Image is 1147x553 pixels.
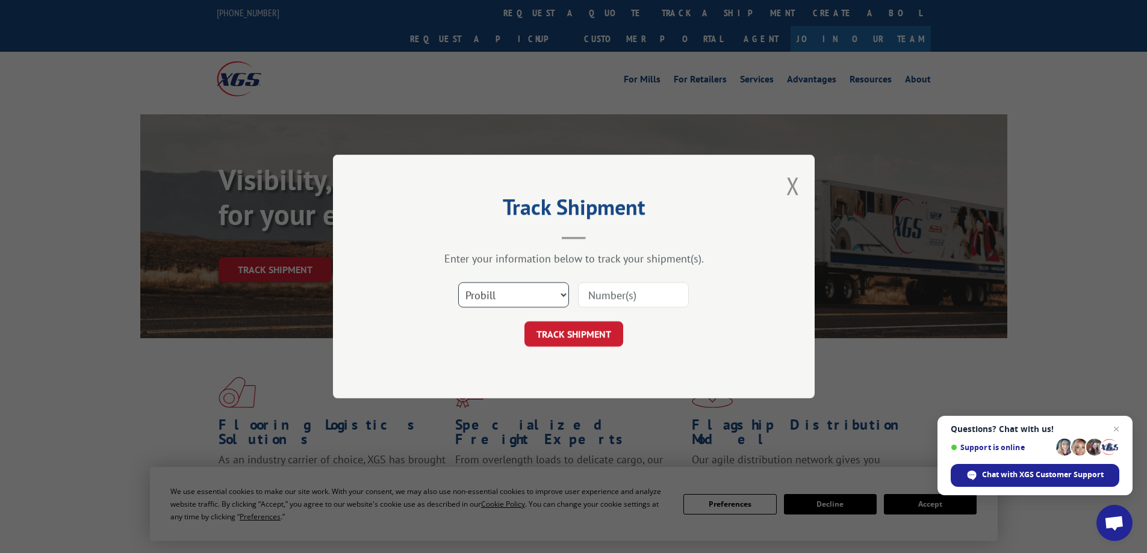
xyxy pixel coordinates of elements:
[578,282,689,307] input: Number(s)
[393,199,754,221] h2: Track Shipment
[951,443,1052,452] span: Support is online
[524,321,623,347] button: TRACK SHIPMENT
[951,464,1119,487] div: Chat with XGS Customer Support
[1096,505,1133,541] div: Open chat
[393,252,754,265] div: Enter your information below to track your shipment(s).
[786,170,800,202] button: Close modal
[982,469,1104,480] span: Chat with XGS Customer Support
[951,424,1119,434] span: Questions? Chat with us!
[1109,422,1124,436] span: Close chat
